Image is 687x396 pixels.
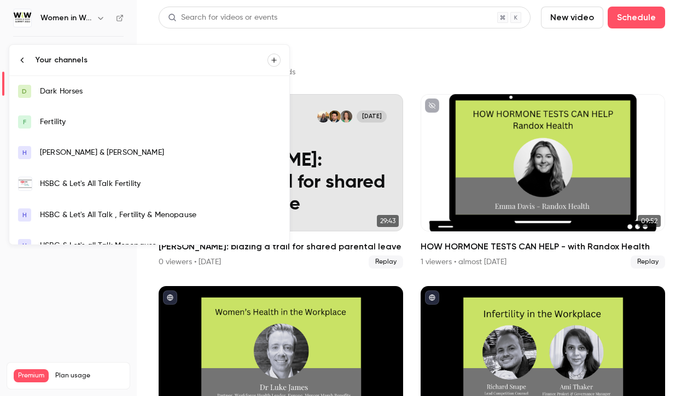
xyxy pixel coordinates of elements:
span: D [22,86,27,96]
img: HSBC & Let's All Talk Fertility [19,177,32,190]
span: H [22,210,27,220]
div: [PERSON_NAME] & [PERSON_NAME] [40,147,281,158]
div: HSBC & Let's All Talk Fertility [40,178,281,189]
span: F [23,117,26,127]
div: Fertility [40,117,281,127]
span: H [22,148,27,158]
span: H [22,241,27,251]
div: HSBC & Let's all Talk Menopause [40,240,281,251]
div: HSBC & Let's All Talk , Fertility & Menopause [40,209,281,220]
div: Dark Horses [40,86,281,97]
div: Your channels [36,55,267,66]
